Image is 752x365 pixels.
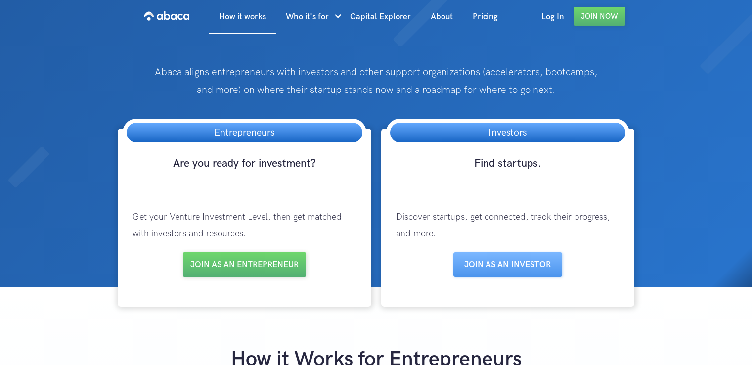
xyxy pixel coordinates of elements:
h3: Are you ready for investment? [123,156,366,189]
p: Get your Venture Investment Level, then get matched with investors and resources. [123,199,366,252]
a: Join as an entrepreneur [183,252,306,277]
p: Discover startups, get connected, track their progress, and more. [386,199,629,252]
h3: Find startups. [386,156,629,189]
p: Abaca aligns entrepreneurs with investors and other support organizations (accelerators, bootcamp... [150,63,602,99]
h3: Entrepreneurs [204,123,284,142]
h3: Investors [479,123,536,142]
img: Abaca logo [144,8,189,24]
a: Join Now [574,7,625,26]
a: Join as aN INVESTOR [453,252,562,277]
